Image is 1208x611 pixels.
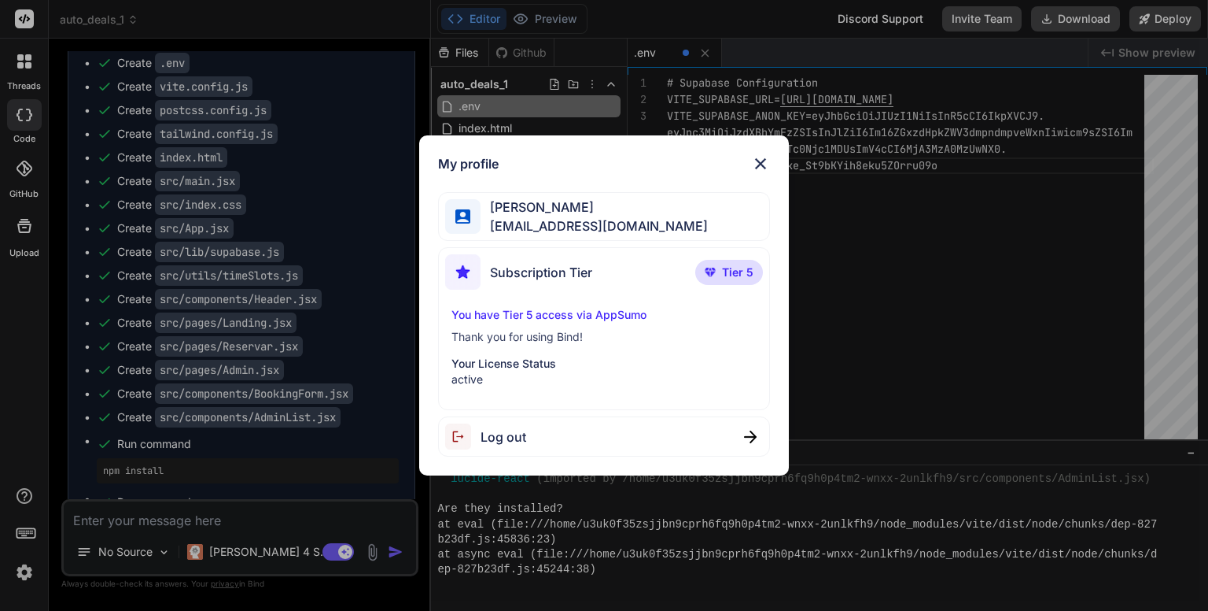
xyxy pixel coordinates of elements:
span: Tier 5 [722,265,753,280]
span: [EMAIL_ADDRESS][DOMAIN_NAME] [481,217,708,235]
p: You have Tier 5 access via AppSumo [451,307,756,323]
img: logout [445,424,481,450]
h1: My profile [438,154,499,173]
img: profile [455,209,470,224]
p: active [451,372,756,387]
img: close [751,154,770,173]
span: [PERSON_NAME] [481,198,708,217]
img: premium [705,268,716,277]
p: Your License Status [451,356,756,372]
span: Log out [481,428,526,446]
img: subscription [445,254,481,290]
p: Thank you for using Bind! [451,329,756,345]
span: Subscription Tier [490,263,592,282]
img: close [744,431,757,443]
